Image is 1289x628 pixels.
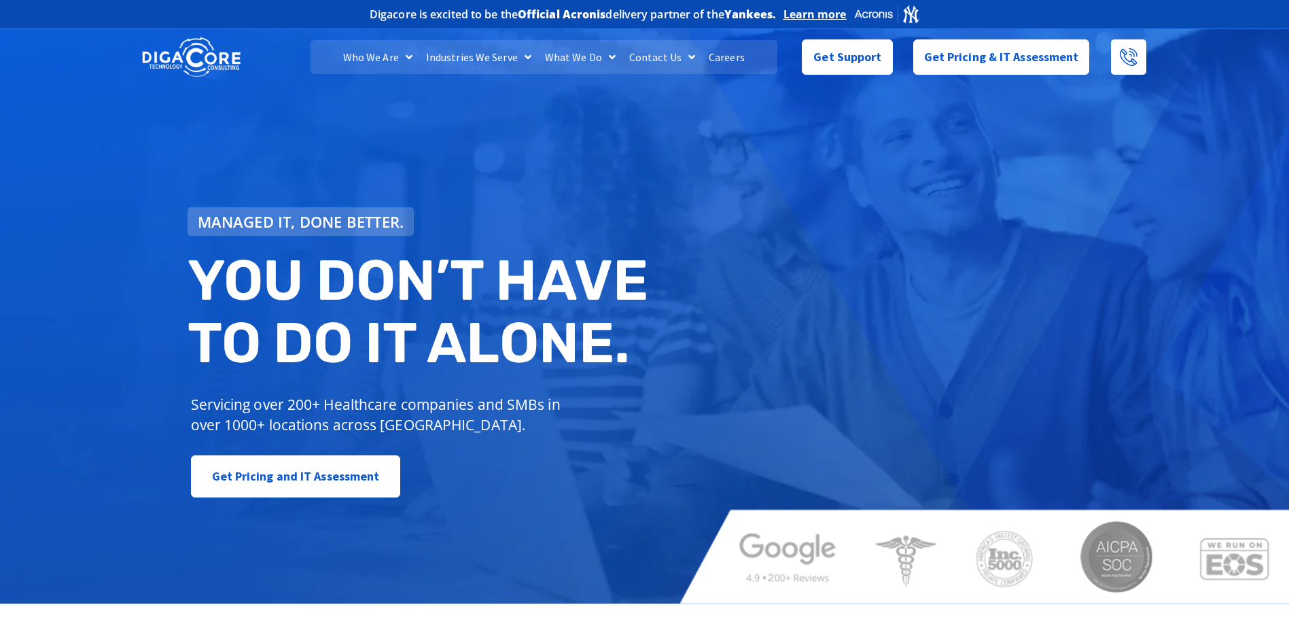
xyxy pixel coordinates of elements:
[198,214,404,229] span: Managed IT, done better.
[191,455,401,498] a: Get Pricing and IT Assessment
[336,40,419,74] a: Who We Are
[142,36,241,79] img: DigaCore Technology Consulting
[813,43,881,71] span: Get Support
[191,394,571,435] p: Servicing over 200+ Healthcare companies and SMBs in over 1000+ locations across [GEOGRAPHIC_DATA].
[188,249,655,374] h2: You don’t have to do IT alone.
[853,4,920,24] img: Acronis
[188,207,414,236] a: Managed IT, done better.
[802,39,892,75] a: Get Support
[724,7,777,22] b: Yankees.
[783,7,847,21] a: Learn more
[622,40,702,74] a: Contact Us
[913,39,1090,75] a: Get Pricing & IT Assessment
[311,40,777,74] nav: Menu
[702,40,752,74] a: Careers
[212,463,380,490] span: Get Pricing and IT Assessment
[518,7,606,22] b: Official Acronis
[419,40,538,74] a: Industries We Serve
[924,43,1079,71] span: Get Pricing & IT Assessment
[538,40,622,74] a: What We Do
[370,9,777,20] h2: Digacore is excited to be the delivery partner of the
